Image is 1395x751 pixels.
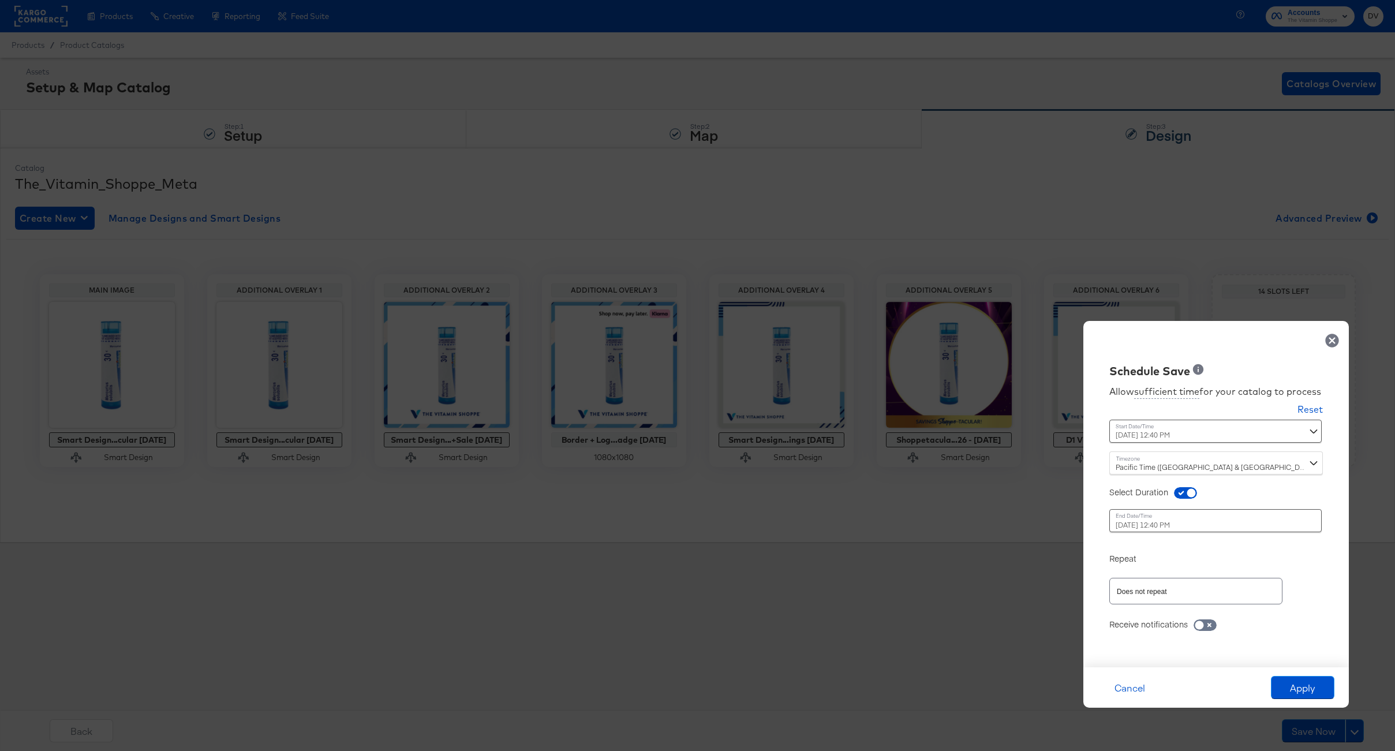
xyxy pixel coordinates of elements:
[1134,385,1199,399] div: sufficient time
[1109,618,1188,630] div: Receive notifications
[1109,363,1190,380] div: Schedule Save
[1271,676,1334,699] button: Apply
[1109,552,1141,564] div: Repeat
[1109,486,1168,498] div: Select Duration
[1297,403,1323,420] button: Reset
[1264,583,1273,592] button: Open
[1297,403,1323,416] div: Reset
[1098,676,1161,699] button: Cancel
[1109,385,1323,399] div: Allow for your catalog to process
